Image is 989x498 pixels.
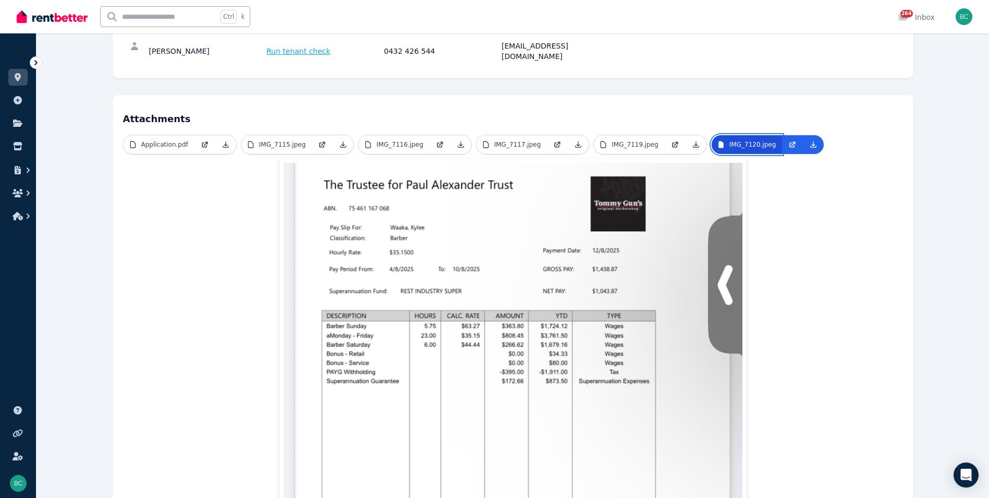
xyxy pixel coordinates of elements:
span: Ctrl [221,10,237,23]
p: Application.pdf [141,140,188,149]
span: 264 [900,10,913,17]
a: Open in new Tab [547,135,568,154]
a: Open in new Tab [430,135,450,154]
a: Download Attachment [333,135,353,154]
a: Download Attachment [215,135,236,154]
div: [PERSON_NAME] [149,41,264,62]
a: Download Attachment [686,135,706,154]
a: IMG_7116.jpeg [359,135,430,154]
a: Open in new Tab [782,135,803,154]
p: IMG_7115.jpeg [259,140,306,149]
span: Run tenant check [266,46,331,56]
div: Inbox [898,12,935,22]
a: Download Attachment [568,135,589,154]
div: 0432 426 544 [384,41,499,62]
div: [EMAIL_ADDRESS][DOMAIN_NAME] [502,41,616,62]
p: IMG_7120.jpeg [729,140,776,149]
div: Open Intercom Messenger [954,463,979,488]
a: Download Attachment [450,135,471,154]
a: Open in new Tab [194,135,215,154]
a: IMG_7120.jpeg [712,135,783,154]
a: IMG_7119.jpeg [594,135,665,154]
p: IMG_7116.jpeg [376,140,423,149]
a: Open in new Tab [312,135,333,154]
img: Ben Cooke [10,475,27,492]
p: IMG_7117.jpeg [494,140,541,149]
a: Application.pdf [124,135,194,154]
h4: Attachments [123,105,903,126]
img: RentBetter [17,9,88,25]
p: IMG_7119.jpeg [612,140,658,149]
img: Ben Cooke [956,8,972,25]
span: k [241,13,245,21]
a: IMG_7117.jpeg [477,135,547,154]
a: Download Attachment [803,135,824,154]
a: IMG_7115.jpeg [241,135,312,154]
a: Open in new Tab [665,135,686,154]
